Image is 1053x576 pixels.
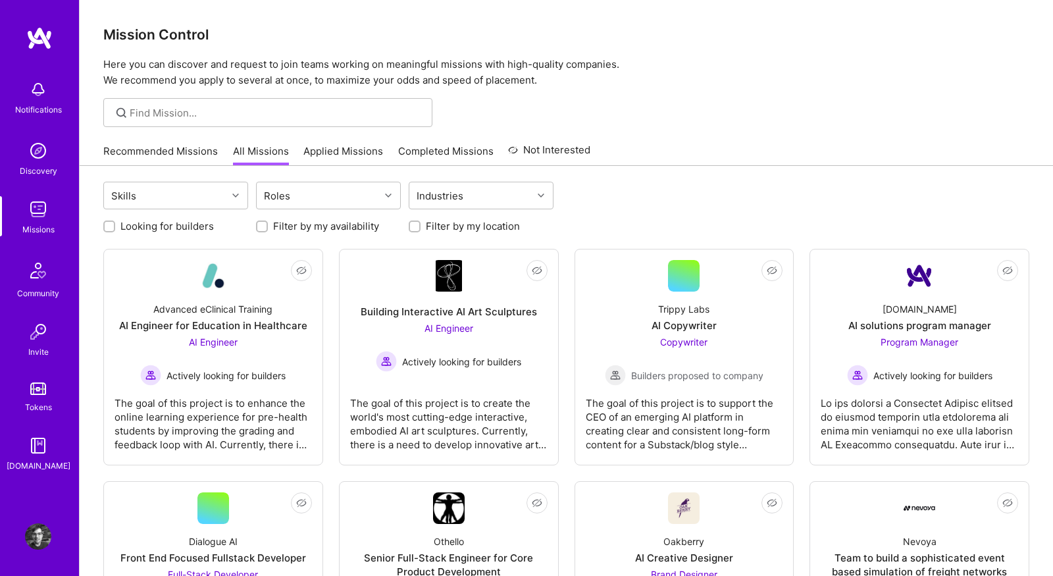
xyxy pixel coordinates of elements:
span: AI Engineer [424,323,473,334]
div: Oakberry [663,535,704,548]
a: Trippy LabsAI CopywriterCopywriter Builders proposed to companyBuilders proposed to companyThe go... [586,260,783,454]
div: Community [17,286,59,300]
div: AI Engineer for Education in Healthcare [119,319,307,332]
div: [DOMAIN_NAME] [7,459,70,473]
span: Actively looking for builders [873,369,992,382]
span: Actively looking for builders [402,355,521,369]
i: icon EyeClosed [296,498,307,508]
i: icon EyeClosed [1002,498,1013,508]
i: icon EyeClosed [532,498,542,508]
div: Nevoya [903,535,937,548]
a: Company LogoBuilding Interactive AI Art SculpturesAI Engineer Actively looking for buildersActive... [350,260,548,454]
label: Filter by my availability [273,219,379,233]
img: Company Logo [433,492,465,524]
div: The goal of this project is to create the world's most cutting-edge interactive, embodied AI art ... [350,386,548,452]
i: icon Chevron [385,192,392,199]
img: logo [26,26,53,50]
div: The goal of this project is to support the CEO of an emerging AI platform in creating clear and c... [586,386,783,452]
div: Skills [108,186,140,205]
i: icon Chevron [538,192,544,199]
a: Applied Missions [303,144,383,166]
div: Front End Focused Fullstack Developer [120,551,306,565]
div: Othello [434,535,464,548]
i: icon Chevron [232,192,239,199]
div: Advanced eClinical Training [153,302,272,316]
input: Find Mission... [130,106,423,120]
a: Company Logo[DOMAIN_NAME]AI solutions program managerProgram Manager Actively looking for builder... [821,260,1018,454]
div: Industries [413,186,467,205]
a: Company LogoAdvanced eClinical TrainingAI Engineer for Education in HealthcareAI Engineer Activel... [115,260,312,454]
i: icon EyeClosed [767,498,777,508]
img: Builders proposed to company [605,365,626,386]
i: icon EyeClosed [532,265,542,276]
h3: Mission Control [103,26,1029,43]
img: Company Logo [904,506,935,511]
div: The goal of this project is to enhance the online learning experience for pre-health students by ... [115,386,312,452]
div: Notifications [15,103,62,117]
img: Company Logo [197,260,229,292]
a: Recommended Missions [103,144,218,166]
div: Roles [261,186,294,205]
div: Discovery [20,164,57,178]
img: tokens [30,382,46,395]
a: User Avatar [22,523,55,550]
img: Company Logo [904,260,935,292]
div: Lo ips dolorsi a Consectet Adipisc elitsed do eiusmod temporin utla etdolorema ali enima min veni... [821,386,1018,452]
img: Actively looking for builders [140,365,161,386]
div: Dialogue AI [189,535,238,548]
img: discovery [25,138,51,164]
img: guide book [25,432,51,459]
img: Invite [25,319,51,345]
i: icon EyeClosed [1002,265,1013,276]
div: Missions [22,223,55,236]
img: Actively looking for builders [847,365,868,386]
span: Program Manager [881,336,958,348]
img: User Avatar [25,523,51,550]
div: AI Copywriter [652,319,717,332]
i: icon EyeClosed [296,265,307,276]
span: Builders proposed to company [631,369,763,382]
div: Invite [28,345,49,359]
p: Here you can discover and request to join teams working on meaningful missions with high-quality ... [103,57,1029,88]
div: [DOMAIN_NAME] [883,302,957,316]
img: Company Logo [436,260,462,292]
a: Not Interested [508,142,590,166]
i: icon SearchGrey [114,105,129,120]
div: Tokens [25,400,52,414]
a: Completed Missions [398,144,494,166]
div: Building Interactive AI Art Sculptures [361,305,537,319]
a: All Missions [233,144,289,166]
div: Trippy Labs [658,302,709,316]
span: AI Engineer [189,336,238,348]
img: Community [22,255,54,286]
div: AI Creative Designer [635,551,733,565]
label: Filter by my location [426,219,520,233]
span: Actively looking for builders [167,369,286,382]
i: icon EyeClosed [767,265,777,276]
img: Actively looking for builders [376,351,397,372]
img: bell [25,76,51,103]
span: Copywriter [660,336,707,348]
div: AI solutions program manager [848,319,991,332]
img: teamwork [25,196,51,223]
img: Company Logo [668,492,700,524]
label: Looking for builders [120,219,214,233]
